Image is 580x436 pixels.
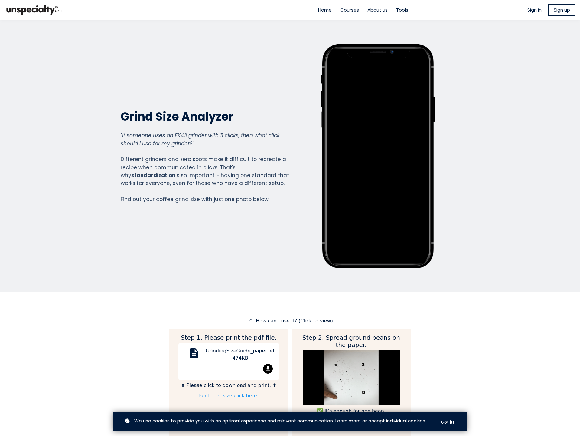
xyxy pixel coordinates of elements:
p: ⬆ Please click to download and print. ⬆ [178,382,279,389]
a: About us [367,6,388,13]
a: accept individual cookies [368,417,425,424]
a: Learn more [335,417,361,424]
mat-icon: file_download [263,364,273,374]
p: or . [124,417,432,424]
mat-icon: description [187,347,201,362]
a: Sign up [548,4,575,16]
h2: Step 1. Please print the pdf file. [178,334,279,341]
img: guide [303,350,400,405]
strong: standardization [131,172,175,179]
a: For letter size click here. [199,393,259,398]
a: Tools [396,6,408,13]
a: Home [318,6,332,13]
p: How can I use it? (Click to view) [169,317,411,325]
em: "If someone uses an EK43 grinder with 11 clicks, then what click should I use for my grinder?" [121,132,280,147]
h2: Grind Size Analyzer [121,109,289,124]
p: ✅ It’s enough for one bean. ✅ Sprinkle a pinch of powder like salt. ✅ Dust fines on each marker. [301,408,402,429]
img: bc390a18feecddb333977e298b3a00a1.png [5,2,65,17]
span: We use cookies to provide you with an optimal experience and relevant communication. [134,417,334,424]
div: Different grinders and zero spots make it difficult to recreate a recipe when communicated in cli... [121,131,289,203]
a: Sign in [527,6,542,13]
span: Sign up [554,6,570,13]
div: GrindingSizeGuide_paper.pdf 474KB [206,347,275,364]
a: Courses [340,6,359,13]
mat-icon: expand_less [247,317,254,322]
h2: Step 2. Spread ground beans on the paper. [301,334,402,348]
button: Got it! [435,416,459,428]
